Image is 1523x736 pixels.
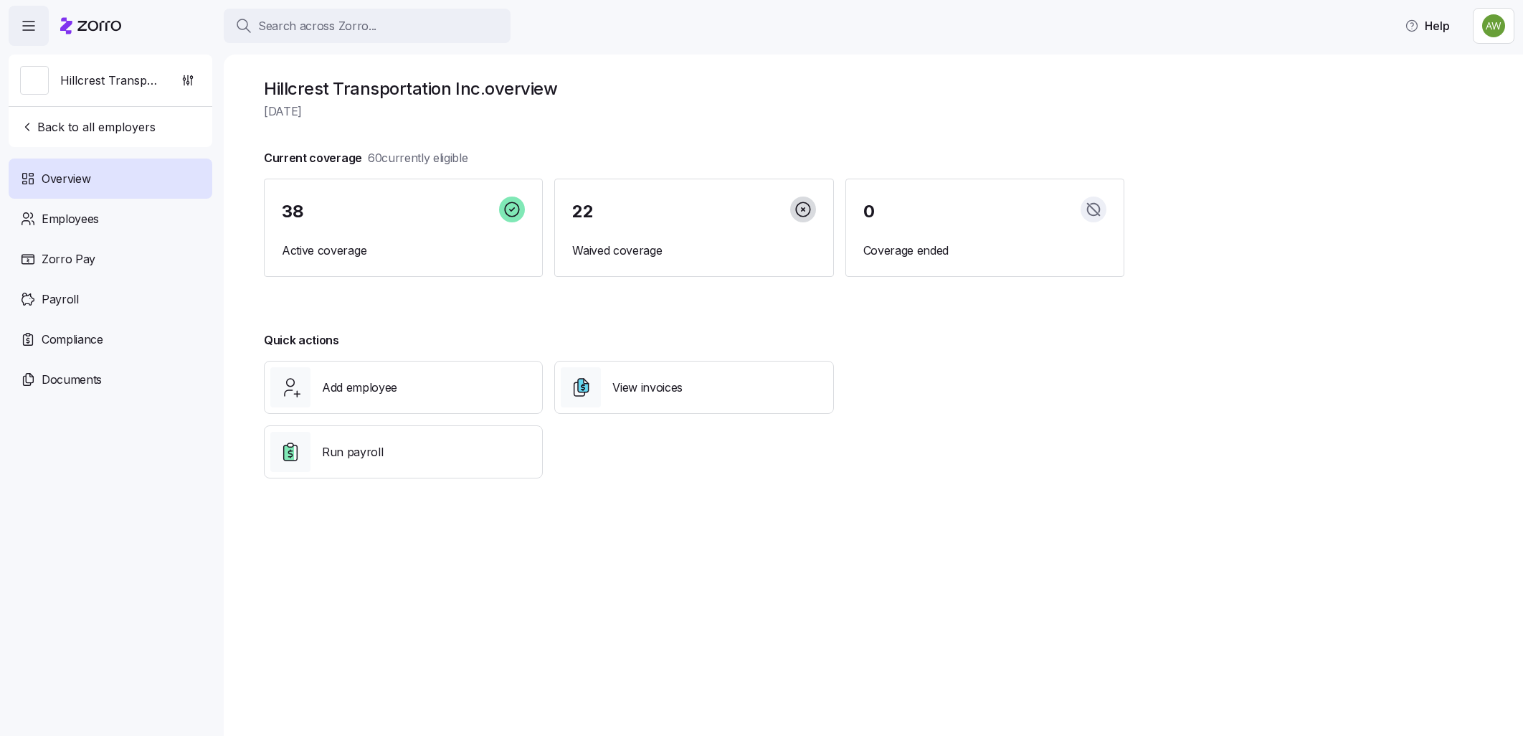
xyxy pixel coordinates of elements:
[1393,11,1461,40] button: Help
[9,239,212,279] a: Zorro Pay
[42,210,99,228] span: Employees
[264,149,468,167] span: Current coverage
[863,203,875,220] span: 0
[1482,14,1505,37] img: 187a7125535df60c6aafd4bbd4ff0edb
[9,199,212,239] a: Employees
[612,379,683,397] span: View invoices
[264,77,1124,100] h1: Hillcrest Transportation Inc. overview
[282,203,303,220] span: 38
[42,371,102,389] span: Documents
[42,250,95,268] span: Zorro Pay
[9,159,212,199] a: Overview
[258,17,376,35] span: Search across Zorro...
[282,242,525,260] span: Active coverage
[322,443,383,461] span: Run payroll
[60,72,163,90] span: Hillcrest Transportation Inc.
[224,9,511,43] button: Search across Zorro...
[14,113,161,141] button: Back to all employers
[9,319,212,359] a: Compliance
[42,291,79,308] span: Payroll
[264,103,1124,121] span: [DATE]
[572,242,815,260] span: Waived coverage
[368,149,468,167] span: 60 currently eligible
[9,279,212,319] a: Payroll
[42,331,103,349] span: Compliance
[9,359,212,400] a: Documents
[264,331,339,349] span: Quick actions
[1405,17,1450,34] span: Help
[863,242,1106,260] span: Coverage ended
[572,203,593,220] span: 22
[20,118,156,136] span: Back to all employers
[322,379,397,397] span: Add employee
[42,170,90,188] span: Overview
